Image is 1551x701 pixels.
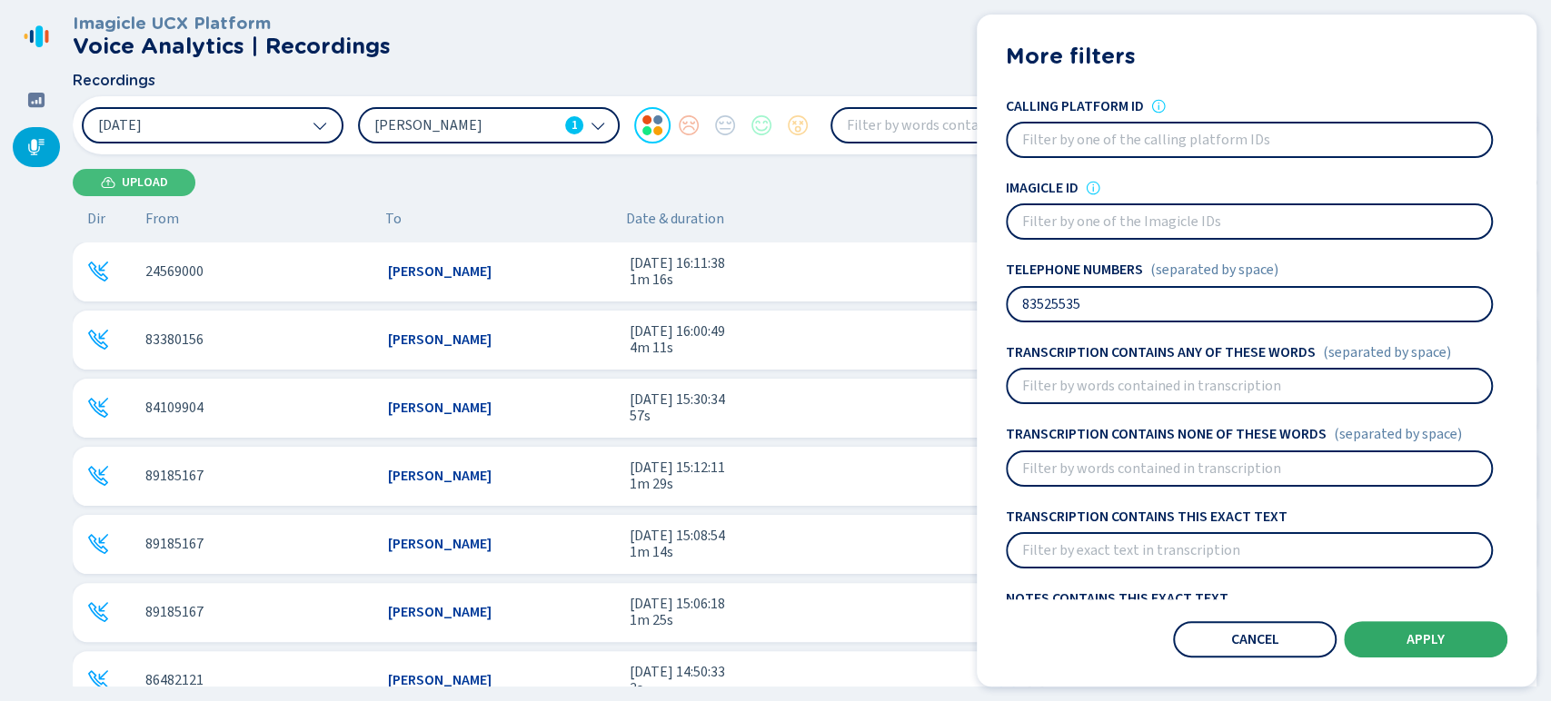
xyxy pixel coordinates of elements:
input: Filter by telephone numbers [1008,288,1491,321]
svg: info-circle [1086,181,1100,195]
svg: chevron-down [591,118,605,133]
h4: Transcription contains none of these words [1006,426,1327,442]
span: To [385,211,402,227]
h4: Calling platform ID [1006,98,1144,114]
span: Date & duration [626,211,978,227]
div: Incoming call [87,465,109,487]
h2: Voice Analytics | Recordings [73,34,391,59]
div: Incoming call [87,669,109,691]
svg: dashboard-filled [27,91,45,109]
div: IDs assigned to recordings by the Imagilcle UC Suite, and they vary depending. When available, th... [1086,181,1100,195]
h4: Transcription contains any of these words [1006,344,1316,360]
span: 1 [572,116,578,134]
div: IDs assigned to recordings by the PBX. They vary depending on the recording technology used. When... [1151,99,1166,114]
span: Cancel [1231,632,1279,647]
span: From [145,211,179,227]
input: Filter by one of the Imagicle IDs [1008,205,1491,238]
input: Filter by exact text in transcription [1008,534,1491,567]
div: Incoming call [87,397,109,419]
svg: telephone-inbound [87,669,109,691]
svg: telephone-inbound [87,261,109,282]
svg: telephone-inbound [87,329,109,350]
input: Filter by words contained in transcription [1008,370,1491,402]
span: (separated by space) [1323,344,1451,360]
button: [DATE] [82,107,343,143]
svg: chevron-down [313,118,327,133]
span: (separated by space) [1150,262,1278,278]
svg: mic-fill [27,138,45,156]
div: Recordings [13,127,60,167]
div: Incoming call [87,329,109,350]
svg: telephone-inbound [87,601,109,623]
button: Cancel [1173,621,1337,657]
div: Incoming call [87,533,109,555]
div: Incoming call [87,261,109,282]
h2: More filters [1006,44,1507,69]
span: Upload [122,175,168,190]
span: Dir [87,211,105,227]
h3: Imagicle UCX Platform [73,14,391,34]
svg: telephone-inbound [87,465,109,487]
svg: telephone-inbound [87,533,109,555]
input: Filter by words contained in transcription [832,109,1297,142]
button: Apply [1344,621,1507,657]
input: Filter by one of the calling platform IDs [1008,123,1491,156]
button: Upload [73,169,195,196]
h4: Telephone numbers [1006,262,1143,278]
span: [DATE] [98,118,142,133]
h4: Imagicle ID [1006,180,1079,196]
input: Filter by words contained in transcription [1008,452,1491,485]
div: Dashboard [13,80,60,120]
span: [PERSON_NAME] [374,115,558,135]
svg: telephone-inbound [87,397,109,419]
div: Incoming call [87,601,109,623]
h4: Notes contains this exact text [1006,590,1228,607]
span: (separated by space) [1334,426,1462,442]
svg: cloud-upload [101,175,115,190]
svg: info-circle [1151,99,1166,114]
h4: Transcription contains this exact text [1006,508,1288,525]
span: Apply [1407,632,1445,647]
